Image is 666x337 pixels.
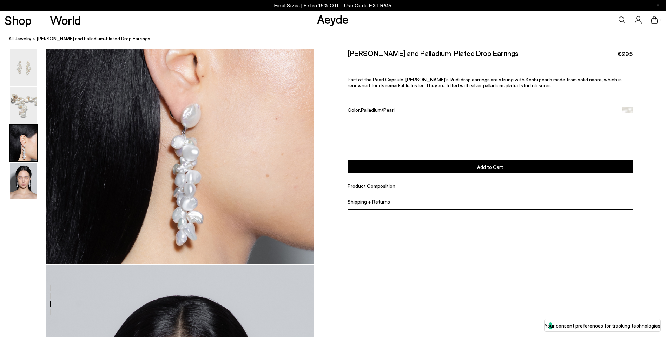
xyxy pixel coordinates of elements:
[658,18,661,22] span: 0
[9,29,666,49] nav: breadcrumb
[9,35,31,42] a: All Jewelry
[5,14,32,26] a: Shop
[361,107,395,113] span: Palladium/Pearl
[348,49,519,57] h2: [PERSON_NAME] and Palladium-Plated Drop Earrings
[617,49,633,58] span: €295
[348,160,633,173] button: Add to Cart
[477,164,503,170] span: Add to Cart
[10,49,37,86] img: Rudi Pearl and Palladium-Plated Drop Earrings - Image 1
[348,199,390,205] span: Shipping + Returns
[625,184,629,187] img: svg%3E
[651,16,658,24] a: 0
[10,125,37,161] img: Rudi Pearl and Palladium-Plated Drop Earrings - Image 3
[10,87,37,124] img: Rudi Pearl and Palladium-Plated Drop Earrings - Image 2
[348,183,395,189] span: Product Composition
[545,322,660,329] label: Your consent preferences for tracking technologies
[37,35,150,42] span: [PERSON_NAME] and Palladium-Plated Drop Earrings
[348,76,633,88] p: Part of the Pearl Capsule, [PERSON_NAME]'s Rudi drop earrings are strung with Keshi pearls made f...
[348,107,613,115] div: Color:
[274,1,392,10] p: Final Sizes | Extra 15% Off
[10,163,37,199] img: Rudi Pearl and Palladium-Plated Drop Earrings - Image 4
[317,12,349,26] a: Aeyde
[625,200,629,203] img: svg%3E
[545,319,660,331] button: Your consent preferences for tracking technologies
[344,2,392,8] span: Navigate to /collections/ss25-final-sizes
[50,14,81,26] a: World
